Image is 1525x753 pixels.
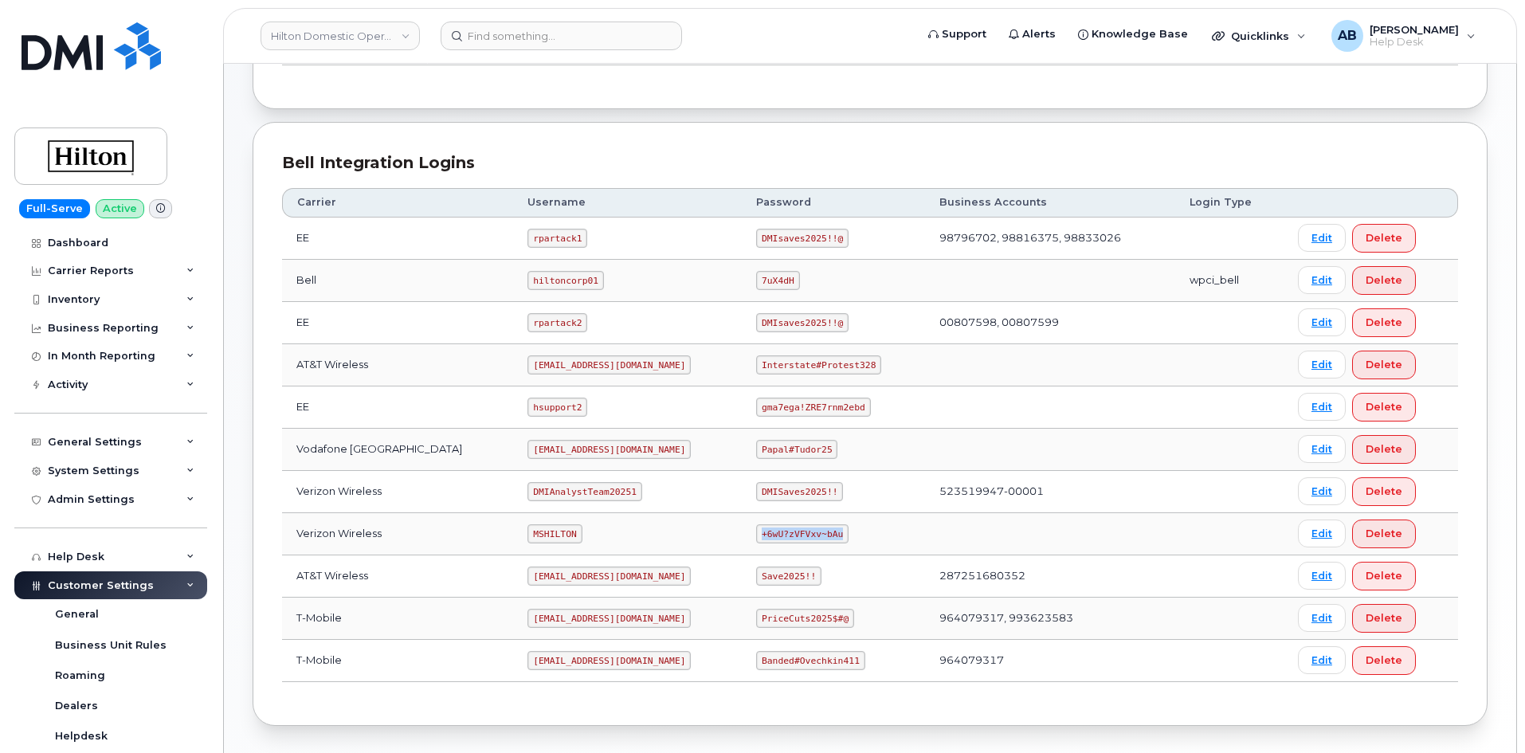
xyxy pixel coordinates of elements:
a: Hilton Domestic Operating Company Inc [261,22,420,50]
td: AT&T Wireless [282,555,513,598]
span: Delete [1366,315,1402,330]
span: Delete [1366,273,1402,288]
span: Delete [1366,399,1402,414]
code: rpartack2 [527,313,587,332]
td: Vodafone [GEOGRAPHIC_DATA] [282,429,513,471]
button: Delete [1352,224,1416,253]
a: Edit [1298,393,1346,421]
iframe: Messenger Launcher [1456,684,1513,741]
th: Login Type [1175,188,1284,217]
a: Edit [1298,604,1346,632]
button: Delete [1352,477,1416,506]
div: Quicklinks [1201,20,1317,52]
span: Delete [1366,230,1402,245]
code: Save2025!! [756,567,821,586]
span: Support [942,26,986,42]
button: Delete [1352,604,1416,633]
td: 523519947-00001 [925,471,1175,513]
input: Find something... [441,22,682,50]
code: [EMAIL_ADDRESS][DOMAIN_NAME] [527,609,691,628]
code: [EMAIL_ADDRESS][DOMAIN_NAME] [527,355,691,375]
span: AB [1338,26,1357,45]
a: Edit [1298,308,1346,336]
td: wpci_bell [1175,260,1284,302]
button: Delete [1352,266,1416,295]
button: Delete [1352,393,1416,422]
button: Delete [1352,351,1416,379]
span: Delete [1366,568,1402,583]
td: EE [282,302,513,344]
a: Edit [1298,435,1346,463]
code: hiltoncorp01 [527,271,603,290]
code: Interstate#Protest328 [756,355,881,375]
a: Edit [1298,266,1346,294]
span: Delete [1366,357,1402,372]
button: Delete [1352,646,1416,675]
td: 287251680352 [925,555,1175,598]
a: Edit [1298,562,1346,590]
th: Username [513,188,742,217]
code: DMISaves2025!! [756,482,843,501]
code: PriceCuts2025$#@ [756,609,854,628]
td: Verizon Wireless [282,471,513,513]
span: Knowledge Base [1092,26,1188,42]
a: Edit [1298,351,1346,378]
td: EE [282,218,513,260]
th: Password [742,188,925,217]
code: [EMAIL_ADDRESS][DOMAIN_NAME] [527,567,691,586]
span: Delete [1366,441,1402,457]
code: 7uX4dH [756,271,799,290]
td: Verizon Wireless [282,513,513,555]
code: MSHILTON [527,524,582,543]
code: [EMAIL_ADDRESS][DOMAIN_NAME] [527,651,691,670]
button: Delete [1352,435,1416,464]
code: +6wU?zVFVxv~bAu [756,524,849,543]
code: DMIsaves2025!!@ [756,229,849,248]
span: Help Desk [1370,36,1459,49]
span: Delete [1366,484,1402,499]
span: Delete [1366,526,1402,541]
td: 964079317, 993623583 [925,598,1175,640]
a: Knowledge Base [1067,18,1199,50]
code: rpartack1 [527,229,587,248]
div: Adam Bake [1320,20,1487,52]
td: 964079317 [925,640,1175,682]
code: DMIsaves2025!!@ [756,313,849,332]
span: Delete [1366,610,1402,626]
td: 00807598, 00807599 [925,302,1175,344]
td: 98796702, 98816375, 98833026 [925,218,1175,260]
code: Papal#Tudor25 [756,440,837,459]
span: Delete [1366,653,1402,668]
code: gma7ega!ZRE7rnm2ebd [756,398,870,417]
a: Edit [1298,646,1346,674]
code: [EMAIL_ADDRESS][DOMAIN_NAME] [527,440,691,459]
span: Alerts [1022,26,1056,42]
button: Delete [1352,308,1416,337]
a: Support [917,18,998,50]
div: Bell Integration Logins [282,151,1458,175]
code: DMIAnalystTeam20251 [527,482,641,501]
a: Edit [1298,224,1346,252]
code: hsupport2 [527,398,587,417]
td: T-Mobile [282,640,513,682]
th: Business Accounts [925,188,1175,217]
th: Carrier [282,188,513,217]
code: Banded#Ovechkin411 [756,651,864,670]
a: Edit [1298,520,1346,547]
td: AT&T Wireless [282,344,513,386]
td: EE [282,386,513,429]
button: Delete [1352,562,1416,590]
span: [PERSON_NAME] [1370,23,1459,36]
a: Alerts [998,18,1067,50]
a: Edit [1298,477,1346,505]
button: Delete [1352,520,1416,548]
td: T-Mobile [282,598,513,640]
td: Bell [282,260,513,302]
span: Quicklinks [1231,29,1289,42]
